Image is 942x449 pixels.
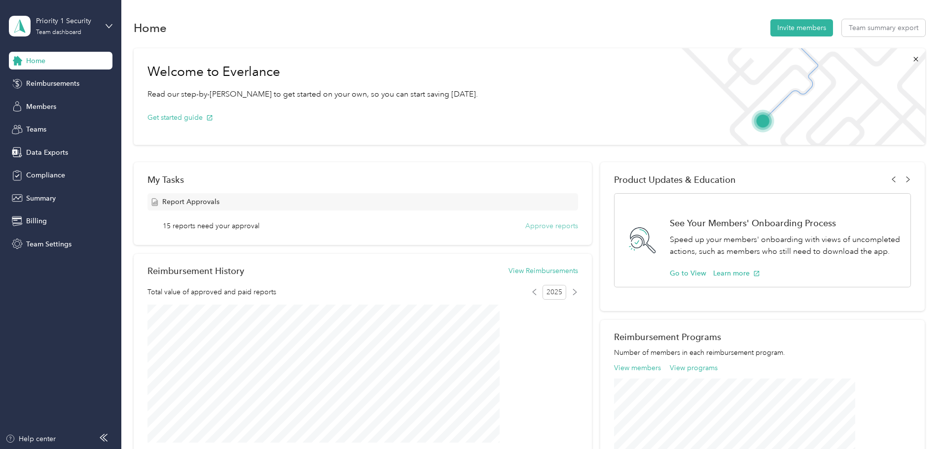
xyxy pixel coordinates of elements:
[26,170,65,180] span: Compliance
[508,266,578,276] button: View Reimbursements
[26,124,46,135] span: Teams
[670,234,900,258] p: Speed up your members' onboarding with views of uncompleted actions, such as members who still ne...
[26,147,68,158] span: Data Exports
[147,266,244,276] h2: Reimbursement History
[614,332,911,342] h2: Reimbursement Programs
[842,19,925,36] button: Team summary export
[670,268,706,278] button: Go to View
[147,112,213,123] button: Get started guide
[543,285,566,300] span: 2025
[36,30,81,35] div: Team dashboard
[672,48,925,145] img: Welcome to everlance
[26,193,56,204] span: Summary
[147,287,276,297] span: Total value of approved and paid reports
[26,102,56,112] span: Members
[670,363,718,373] button: View programs
[614,347,911,358] p: Number of members in each reimbursement program.
[147,88,478,101] p: Read our step-by-[PERSON_NAME] to get started on your own, so you can start saving [DATE].
[163,221,259,231] span: 15 reports need your approval
[26,239,72,249] span: Team Settings
[614,174,736,185] span: Product Updates & Education
[134,23,167,33] h1: Home
[770,19,833,36] button: Invite members
[713,268,760,278] button: Learn more
[26,56,45,66] span: Home
[5,434,56,444] button: Help center
[614,363,661,373] button: View members
[26,78,79,89] span: Reimbursements
[147,174,578,185] div: My Tasks
[26,216,47,226] span: Billing
[147,64,478,80] h1: Welcome to Everlance
[887,394,942,449] iframe: Everlance-gr Chat Button Frame
[36,16,98,26] div: Priority 1 Security
[525,221,578,231] button: Approve reports
[670,218,900,228] h1: See Your Members' Onboarding Process
[162,197,219,207] span: Report Approvals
